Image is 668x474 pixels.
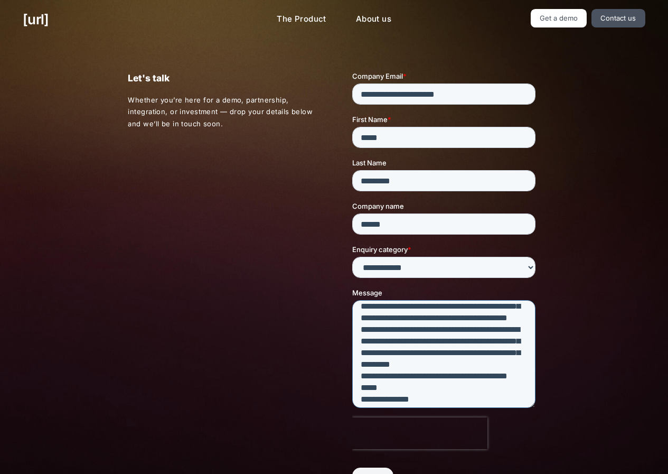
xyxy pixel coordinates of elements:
a: About us [347,9,400,30]
p: Let's talk [128,71,315,86]
a: Get a demo [531,9,587,27]
a: The Product [268,9,335,30]
a: Contact us [591,9,645,27]
a: [URL] [23,9,49,30]
p: Whether you’re here for a demo, partnership, integration, or investment — drop your details below... [128,94,316,130]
